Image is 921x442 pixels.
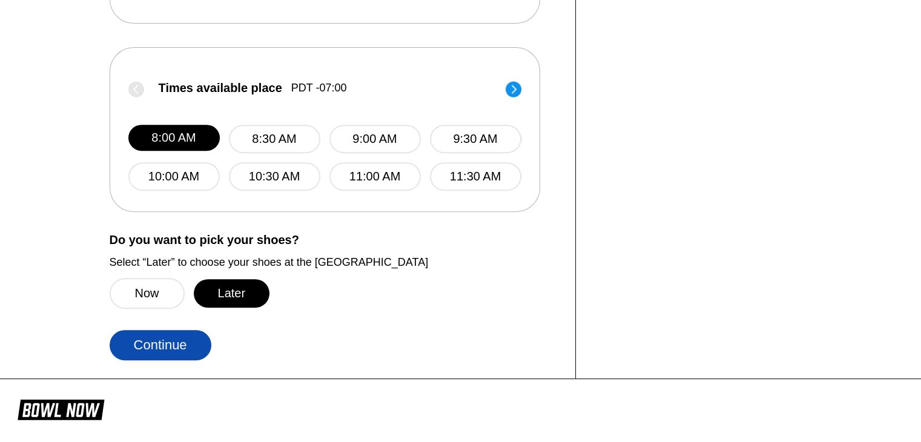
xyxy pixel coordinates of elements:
[128,162,220,191] button: 10:00 AM
[159,81,282,94] span: Times available place
[110,256,557,269] label: Select “Later” to choose your shoes at the [GEOGRAPHIC_DATA]
[329,162,421,191] button: 11:00 AM
[110,233,557,246] label: Do you want to pick your shoes?
[128,125,220,151] button: 8:00 AM
[110,278,185,309] button: Now
[430,125,521,153] button: 9:30 AM
[110,330,211,360] button: Continue
[229,162,320,191] button: 10:30 AM
[291,81,347,94] span: PDT -07:00
[229,125,320,153] button: 8:30 AM
[194,279,270,308] button: Later
[430,162,521,191] button: 11:30 AM
[329,125,421,153] button: 9:00 AM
